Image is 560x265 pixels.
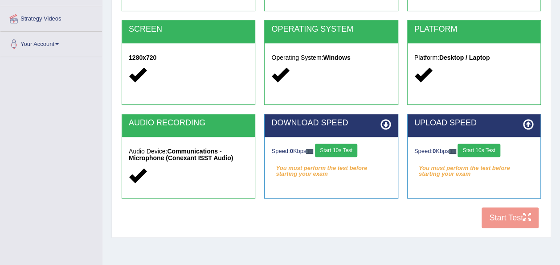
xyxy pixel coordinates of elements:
[129,119,248,128] h2: AUDIO RECORDING
[433,148,436,154] strong: 0
[0,32,102,54] a: Your Account
[449,149,456,154] img: ajax-loader-fb-connection.gif
[414,161,534,175] em: You must perform the test before starting your exam
[271,25,391,34] h2: OPERATING SYSTEM
[129,54,156,61] strong: 1280x720
[414,25,534,34] h2: PLATFORM
[315,144,357,157] button: Start 10s Test
[271,54,391,61] h5: Operating System:
[0,6,102,29] a: Strategy Videos
[414,119,534,128] h2: UPLOAD SPEED
[271,144,391,159] div: Speed: Kbps
[414,54,534,61] h5: Platform:
[323,54,350,61] strong: Windows
[129,25,248,34] h2: SCREEN
[129,148,248,162] h5: Audio Device:
[271,119,391,128] h2: DOWNLOAD SPEED
[290,148,293,154] strong: 0
[271,161,391,175] em: You must perform the test before starting your exam
[458,144,500,157] button: Start 10s Test
[306,149,313,154] img: ajax-loader-fb-connection.gif
[129,148,233,161] strong: Communications - Microphone (Conexant ISST Audio)
[439,54,490,61] strong: Desktop / Laptop
[414,144,534,159] div: Speed: Kbps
